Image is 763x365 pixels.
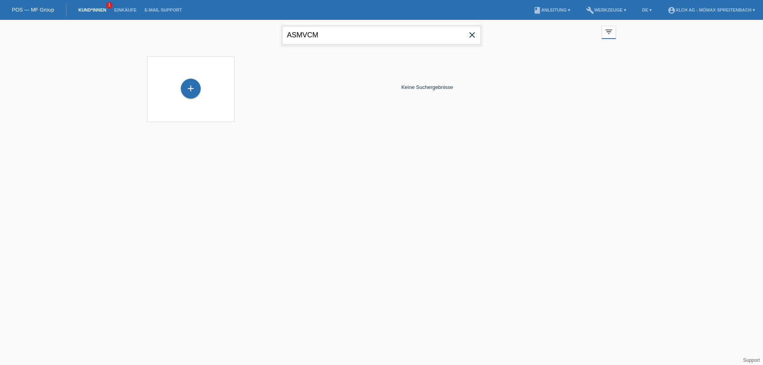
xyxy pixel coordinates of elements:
a: DE ▾ [638,8,656,12]
span: 1 [106,2,112,9]
i: account_circle [668,6,676,14]
i: book [533,6,541,14]
a: account_circleXLCH AG - Mömax Spreitenbach ▾ [664,8,759,12]
i: filter_list [604,27,613,36]
a: bookAnleitung ▾ [529,8,574,12]
a: buildWerkzeuge ▾ [582,8,630,12]
div: Keine Suchergebnisse [238,52,616,122]
a: Support [743,357,760,363]
a: E-Mail Support [141,8,186,12]
a: Einkäufe [110,8,140,12]
div: Kund*in hinzufügen [181,82,200,95]
a: Kund*innen [74,8,110,12]
i: close [467,30,477,40]
i: build [586,6,594,14]
a: POS — MF Group [12,7,54,13]
input: Suche... [282,26,481,44]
